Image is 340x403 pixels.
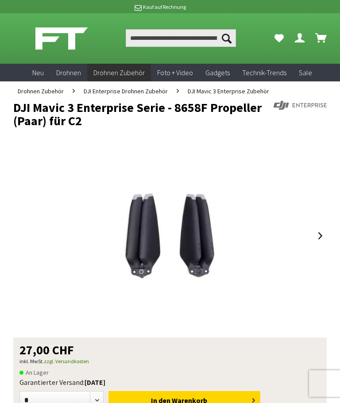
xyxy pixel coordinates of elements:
[56,68,81,77] span: Drohnen
[26,64,50,82] a: Neu
[93,68,145,77] span: Drohnen Zubehör
[18,87,64,95] span: Drohnen Zubehör
[274,101,327,110] img: DJI Enterprise
[188,87,269,95] span: DJI Mavic 3 Enterprise Zubehör
[217,29,236,47] button: Suchen
[199,64,236,82] a: Gadgets
[19,378,321,387] div: Garantierter Versand:
[79,81,172,101] a: DJI Enterprise Drohnen Zubehör
[205,68,230,77] span: Gadgets
[32,68,44,77] span: Neu
[236,64,293,82] a: Technik-Trends
[299,68,312,77] span: Sale
[19,367,49,378] span: An Lager
[19,356,321,367] p: inkl. MwSt.
[126,29,236,47] input: Produkt, Marke, Kategorie, EAN, Artikelnummer…
[293,64,318,82] a: Sale
[47,147,293,324] img: DJI Mavic 3 Enterprise Serie - 8658F Propeller (Paar) für C2
[291,29,309,47] a: Dein Konto
[35,27,88,50] img: Shop Futuretrends - zur Startseite wechseln
[242,68,286,77] span: Technik-Trends
[151,64,199,82] a: Foto + Video
[157,68,193,77] span: Foto + Video
[50,64,87,82] a: Drohnen
[19,344,74,356] span: 27,00 CHF
[84,87,168,95] span: DJI Enterprise Drohnen Zubehör
[87,64,151,82] a: Drohnen Zubehör
[183,81,274,101] a: DJI Mavic 3 Enterprise Zubehör
[13,81,68,101] a: Drohnen Zubehör
[270,29,288,47] a: Meine Favoriten
[313,29,330,47] a: Warenkorb
[13,101,264,127] h1: DJI Mavic 3 Enterprise Serie - 8658F Propeller (Paar) für C2
[44,358,89,365] a: zzgl. Versandkosten
[85,378,105,387] b: [DATE]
